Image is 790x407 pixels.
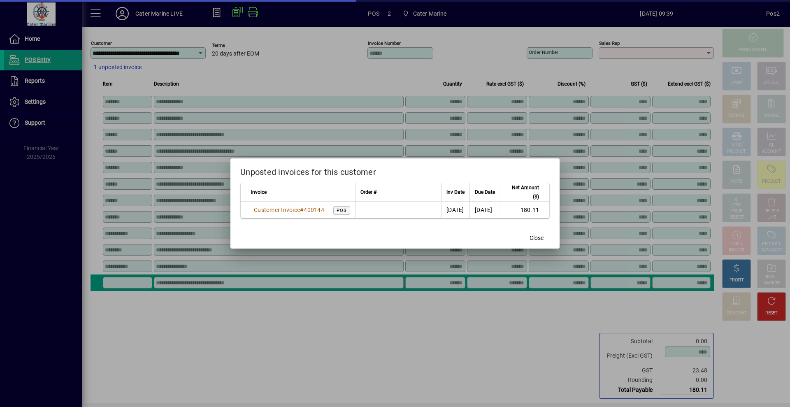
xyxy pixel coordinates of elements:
[446,188,465,197] span: Inv Date
[523,230,550,245] button: Close
[500,202,549,218] td: 180.11
[475,188,495,197] span: Due Date
[251,188,267,197] span: Invoice
[230,158,560,182] h2: Unposted invoices for this customer
[337,208,347,213] span: POS
[251,205,327,214] a: Customer Invoice#400144
[441,202,469,218] td: [DATE]
[505,183,539,201] span: Net Amount ($)
[254,207,300,213] span: Customer Invoice
[360,188,376,197] span: Order #
[304,207,324,213] span: 400144
[530,234,544,242] span: Close
[300,207,304,213] span: #
[469,202,500,218] td: [DATE]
